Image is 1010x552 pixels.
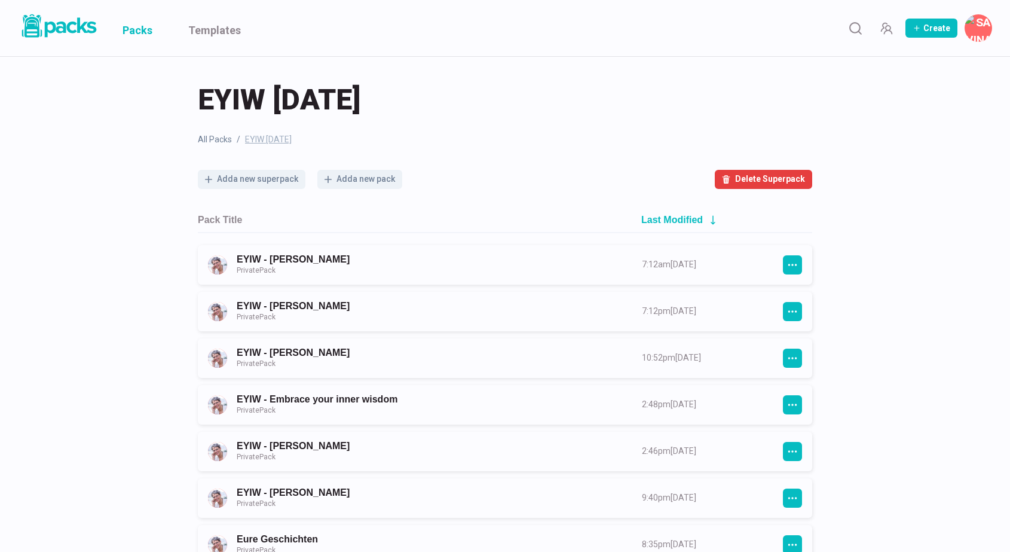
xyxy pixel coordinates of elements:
a: Packs logo [18,12,99,44]
button: Adda new superpack [198,170,305,189]
h2: Pack Title [198,214,242,225]
button: Adda new pack [317,170,402,189]
button: Delete Superpack [715,170,812,189]
span: EYIW [DATE] [198,81,360,119]
img: Packs logo [18,12,99,40]
button: Create Pack [905,19,957,38]
nav: breadcrumb [198,133,812,146]
button: Savina Tilmann [965,14,992,42]
h2: Last Modified [641,214,703,225]
a: All Packs [198,133,232,146]
button: Search [843,16,867,40]
span: / [237,133,240,146]
button: Manage Team Invites [874,16,898,40]
span: EYIW [DATE] [245,133,292,146]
